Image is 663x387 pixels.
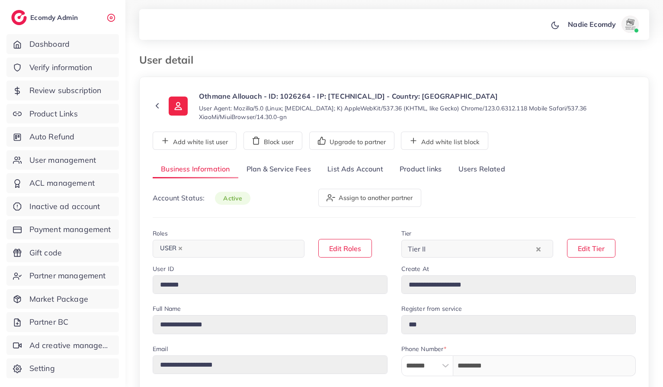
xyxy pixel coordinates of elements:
span: User management [29,155,96,166]
span: Inactive ad account [29,201,100,212]
span: Ad creative management [29,340,112,351]
small: User Agent: Mozilla/5.0 (Linux; [MEDICAL_DATA]; K) AppleWebKit/537.36 (KHTML, like Gecko) Chrome/... [199,104,636,121]
button: Add white list user [153,132,237,150]
label: Email [153,345,168,353]
button: Upgrade to partner [309,132,394,150]
span: Partner BC [29,316,69,328]
label: Roles [153,229,168,238]
span: Market Package [29,293,88,305]
a: Ad creative management [6,335,119,355]
label: Register from service [401,304,462,313]
a: Market Package [6,289,119,309]
a: Auto Refund [6,127,119,147]
div: Search for option [153,240,304,258]
label: Create At [401,264,429,273]
button: Assign to another partner [318,189,421,207]
span: Auto Refund [29,131,75,142]
a: Nadie Ecomdyavatar [563,16,642,33]
span: Dashboard [29,39,70,50]
label: Tier [401,229,412,238]
p: Othmane Allouach - ID: 1026264 - IP: [TECHNICAL_ID] - Country: [GEOGRAPHIC_DATA] [199,91,636,101]
img: logo [11,10,27,25]
a: logoEcomdy Admin [11,10,80,25]
a: Partner management [6,266,119,286]
button: Deselect USER [178,246,183,251]
p: Nadie Ecomdy [568,19,616,29]
span: USER [156,242,186,255]
a: Business Information [153,160,238,179]
input: Search for option [187,242,293,255]
a: Product links [391,160,450,179]
button: Block user [243,132,302,150]
a: Verify information [6,58,119,77]
a: Product Links [6,104,119,124]
a: Users Related [450,160,513,179]
a: Inactive ad account [6,197,119,216]
a: Gift code [6,243,119,263]
a: Review subscription [6,81,119,100]
img: avatar [621,16,639,33]
span: Setting [29,363,55,374]
label: Phone Number [401,345,447,353]
button: Edit Roles [318,239,372,258]
a: Payment management [6,219,119,239]
label: Full Name [153,304,181,313]
span: Partner management [29,270,106,281]
button: Add white list block [401,132,488,150]
span: Product Links [29,108,78,119]
a: Plan & Service Fees [238,160,319,179]
span: Payment management [29,224,111,235]
h2: Ecomdy Admin [30,13,80,22]
a: Dashboard [6,34,119,54]
div: Search for option [401,240,553,258]
span: Gift code [29,247,62,258]
a: Partner BC [6,312,119,332]
span: active [215,192,250,205]
a: ACL management [6,173,119,193]
span: Tier II [406,242,428,255]
a: List Ads Account [319,160,391,179]
label: User ID [153,264,174,273]
span: ACL management [29,177,95,189]
input: Search for option [429,242,534,255]
img: ic-user-info.36bf1079.svg [169,97,188,116]
button: Edit Tier [567,239,615,258]
button: Clear Selected [536,244,541,254]
a: Setting [6,358,119,378]
h3: User detail [139,54,200,66]
a: User management [6,150,119,170]
span: Verify information [29,62,93,73]
p: Account Status: [153,193,250,203]
span: Review subscription [29,85,102,96]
